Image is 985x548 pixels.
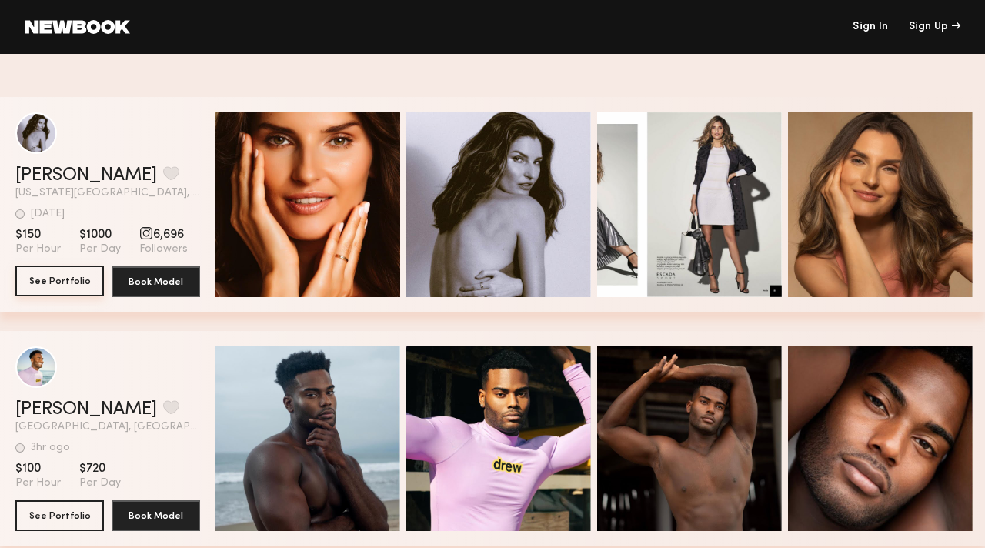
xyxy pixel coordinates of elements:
span: Followers [139,242,188,256]
div: Sign Up [909,22,960,32]
a: See Portfolio [15,266,104,297]
span: $150 [15,227,61,242]
span: $100 [15,461,61,476]
span: Per Hour [15,476,61,490]
span: 6,696 [139,227,188,242]
span: [GEOGRAPHIC_DATA], [GEOGRAPHIC_DATA] [15,422,200,433]
a: [PERSON_NAME] [15,400,157,419]
span: $1000 [79,227,121,242]
a: [PERSON_NAME] [15,166,157,185]
span: Per Hour [15,242,61,256]
div: [DATE] [31,209,65,219]
span: $720 [79,461,121,476]
button: Book Model [112,266,200,297]
a: Sign In [853,22,888,32]
button: See Portfolio [15,266,104,296]
button: See Portfolio [15,500,104,531]
span: [US_STATE][GEOGRAPHIC_DATA], [GEOGRAPHIC_DATA] [15,188,200,199]
button: Book Model [112,500,200,531]
div: 3hr ago [31,443,70,453]
span: Per Day [79,242,121,256]
span: Per Day [79,476,121,490]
